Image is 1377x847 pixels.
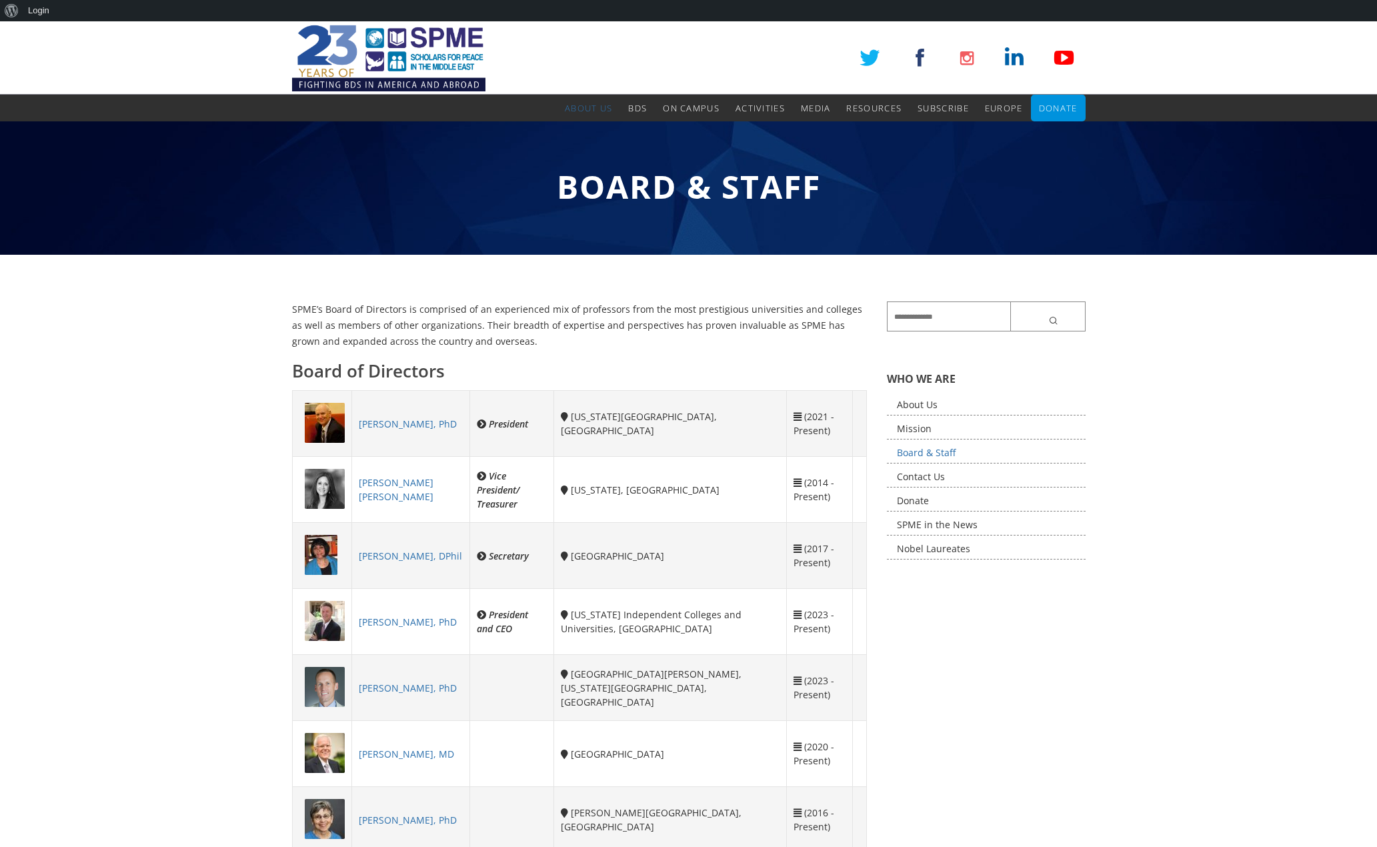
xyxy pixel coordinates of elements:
span: Media [801,102,831,114]
div: Secretary [477,549,547,563]
a: Donate [1039,95,1078,121]
a: BDS [628,95,647,121]
a: [PERSON_NAME], PhD [359,417,457,430]
a: Resources [846,95,902,121]
a: Media [801,95,831,121]
div: [GEOGRAPHIC_DATA] [561,747,780,761]
span: Europe [985,102,1023,114]
div: President [477,417,547,431]
a: [PERSON_NAME] [PERSON_NAME] [359,476,433,503]
div: (2020 - Present) [794,740,846,768]
div: President and CEO [477,608,547,636]
div: [US_STATE], [GEOGRAPHIC_DATA] [561,483,780,497]
span: On Campus [663,102,720,114]
a: [PERSON_NAME], MD [359,748,454,760]
img: SPME [292,21,485,95]
a: Board & Staff [887,443,1086,464]
img: 3199023689.jpg [305,601,345,641]
div: [PERSON_NAME][GEOGRAPHIC_DATA], [GEOGRAPHIC_DATA] [561,806,780,834]
a: Mission [887,419,1086,440]
div: Vice President/ Treasurer [477,469,547,511]
div: [US_STATE][GEOGRAPHIC_DATA], [GEOGRAPHIC_DATA] [561,409,780,438]
img: 2026660489.png [305,667,345,707]
h3: Board of Directors [292,359,868,383]
span: Board & Staff [557,165,821,208]
div: (2017 - Present) [794,542,846,570]
img: 3582058061.jpeg [305,469,345,509]
a: [PERSON_NAME], DPhil [359,550,462,562]
div: [US_STATE] Independent Colleges and Universities, [GEOGRAPHIC_DATA] [561,608,780,636]
a: [PERSON_NAME], PhD [359,616,457,628]
img: 457188481.jpg [305,799,345,839]
div: [GEOGRAPHIC_DATA] [561,549,780,563]
div: (2023 - Present) [794,674,846,702]
span: Resources [846,102,902,114]
div: [GEOGRAPHIC_DATA][PERSON_NAME], [US_STATE][GEOGRAPHIC_DATA], [GEOGRAPHIC_DATA] [561,667,780,709]
a: Contact Us [887,467,1086,488]
a: Donate [887,491,1086,512]
a: Subscribe [918,95,969,121]
div: (2016 - Present) [794,806,846,834]
img: 2005807092.jpg [305,733,345,773]
div: (2014 - Present) [794,476,846,504]
h5: WHO WE ARE [887,371,1086,386]
p: SPME’s Board of Directors is comprised of an experienced mix of professors from the most prestigi... [292,301,868,349]
div: (2021 - Present) [794,409,846,438]
img: 3347470104.jpg [305,535,337,575]
a: Europe [985,95,1023,121]
a: [PERSON_NAME], PhD [359,682,457,694]
a: SPME in the News [887,515,1086,536]
a: About Us [565,95,612,121]
span: Activities [736,102,785,114]
span: About Us [565,102,612,114]
a: On Campus [663,95,720,121]
div: (2023 - Present) [794,608,846,636]
span: Donate [1039,102,1078,114]
a: [PERSON_NAME], PhD [359,814,457,826]
img: 1708486238.jpg [305,403,345,443]
a: Nobel Laureates [887,539,1086,560]
span: Subscribe [918,102,969,114]
span: BDS [628,102,647,114]
a: About Us [887,395,1086,415]
a: Activities [736,95,785,121]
